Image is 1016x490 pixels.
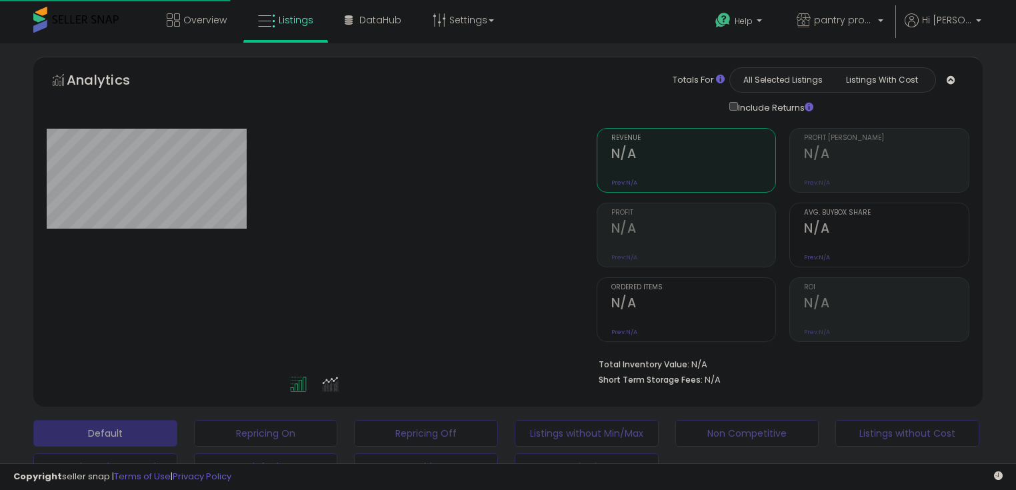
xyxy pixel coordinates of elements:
div: Totals For [673,74,725,87]
button: Repricing Off [354,420,498,447]
button: Listings With Cost [832,71,931,89]
span: Profit [PERSON_NAME] [804,135,969,142]
h2: N/A [611,146,776,164]
a: Privacy Policy [173,470,231,483]
span: Help [735,15,753,27]
span: Avg. Buybox Share [804,209,969,217]
small: Prev: N/A [611,328,637,336]
span: Revenue [611,135,776,142]
small: Prev: N/A [804,179,830,187]
span: Ordered Items [611,284,776,291]
span: pantry provisions [814,13,874,27]
small: Prev: N/A [804,328,830,336]
button: Listings without Cost [835,420,979,447]
span: Hi [PERSON_NAME] [922,13,972,27]
strong: Copyright [13,470,62,483]
li: N/A [599,355,959,371]
small: Prev: N/A [611,253,637,261]
small: Prev: N/A [611,179,637,187]
button: defualt [194,453,338,480]
h5: Analytics [67,71,156,93]
span: N/A [705,373,721,386]
h2: N/A [611,221,776,239]
button: All Selected Listings [733,71,833,89]
a: Terms of Use [114,470,171,483]
i: Get Help [715,12,731,29]
span: ROI [804,284,969,291]
h2: N/A [611,295,776,313]
h2: N/A [804,146,969,164]
span: Profit [611,209,776,217]
a: Hi [PERSON_NAME] [905,13,981,43]
span: DataHub [359,13,401,27]
button: Listings without Min/Max [515,420,659,447]
small: Prev: N/A [804,253,830,261]
b: Total Inventory Value: [599,359,689,370]
h2: N/A [804,221,969,239]
span: Overview [183,13,227,27]
b: Short Term Storage Fees: [599,374,703,385]
button: Default [33,420,177,447]
div: Include Returns [719,99,829,115]
span: Listings [279,13,313,27]
div: seller snap | | [13,471,231,483]
button: Non Competitive [675,420,819,447]
button: main view [515,453,659,480]
button: Deactivated & In Stock [33,453,177,480]
h2: N/A [804,295,969,313]
a: Help [705,2,775,43]
button: dd [354,453,498,480]
button: Repricing On [194,420,338,447]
